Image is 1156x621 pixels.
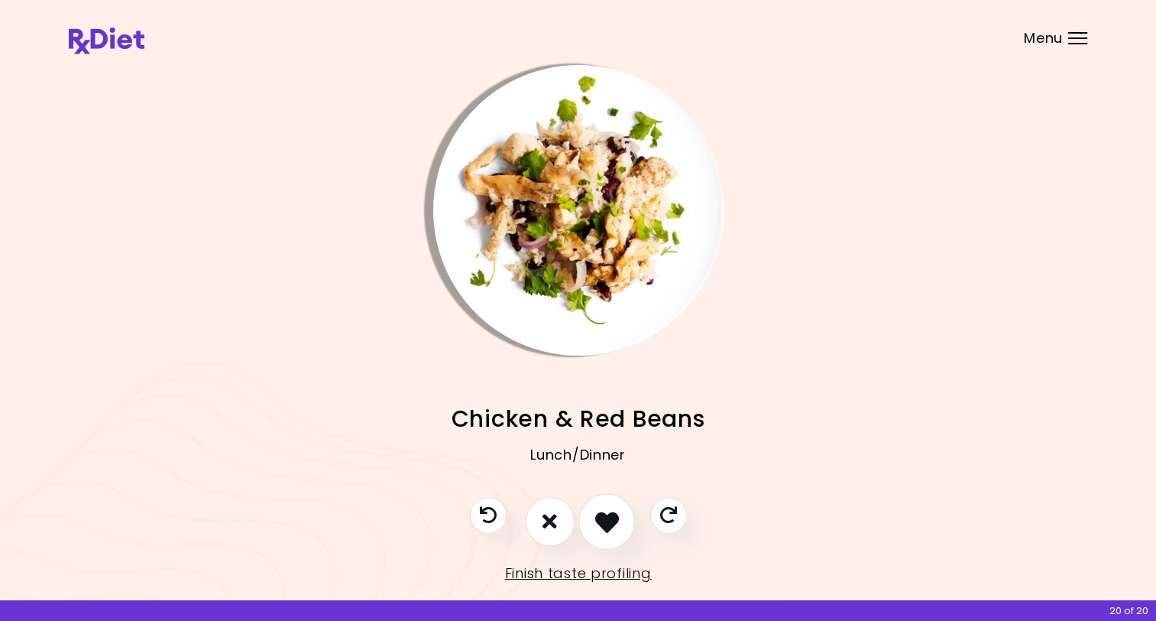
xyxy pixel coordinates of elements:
button: Skip [650,497,687,534]
span: Menu [1024,31,1063,45]
span: Chicken & Red Beans [452,404,705,434]
div: Lunch/Dinner [69,436,1087,497]
button: I like this recipe [578,493,635,550]
img: Info - Chicken & Red Beans [433,65,724,356]
img: RxDiet [69,28,144,54]
button: I don't like this recipe [526,497,575,546]
button: Previous recipe [470,497,507,534]
a: Finish taste profiling [505,561,652,586]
